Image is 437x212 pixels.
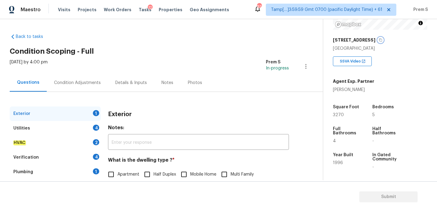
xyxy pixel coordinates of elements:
div: Condition Adjustments [54,80,101,86]
span: Tamp[…]3:59:59 Gmt 0700 (pacific Daylight Time) + 61 [271,7,382,13]
input: Enter your response [108,136,289,150]
span: 3270 [333,113,344,117]
button: Toggle attribution [417,19,424,27]
span: Projects [78,7,97,13]
span: Half Duplex [154,171,176,178]
div: [PERSON_NAME] [333,87,374,93]
span: Maestro [21,7,41,13]
div: 1 [93,110,99,116]
div: Details & Inputs [115,80,147,86]
h5: Agent Exp. Partner [333,78,374,84]
div: 1 [93,168,99,174]
span: In-progress [266,66,289,70]
div: 4 [93,154,99,160]
div: [GEOGRAPHIC_DATA] [333,45,427,52]
h5: Full Bathrooms [333,127,361,135]
span: Properties [159,7,182,13]
div: Plumbing [13,169,33,175]
span: Toggle attribution [419,20,422,26]
h5: In Gated Community [372,153,400,161]
h2: Condition Scoping - Full [10,48,323,54]
span: - [372,139,374,143]
span: Multi Family [231,171,254,178]
div: 12 [148,5,153,11]
span: 5 [372,113,375,117]
div: Photos [188,80,202,86]
span: - [372,165,374,169]
div: Prem S [266,59,289,65]
h4: Notes: [108,125,289,133]
div: Exterior [13,111,30,117]
div: Notes [161,80,173,86]
span: 4 [333,139,336,143]
div: [DATE] by 4:00 pm [10,59,48,74]
span: Prem S [411,7,428,13]
span: SSVA Video [340,58,363,64]
span: Apartment [117,171,139,178]
img: Open In New Icon [361,59,366,63]
span: Work Orders [104,7,131,13]
div: 836 [257,4,261,10]
a: Back to tasks [10,34,68,40]
div: 4 [93,125,99,131]
span: Mobile Home [190,171,216,178]
h4: What is the dwelling type ? [108,157,289,166]
h5: Square Foot [333,105,359,109]
span: 1996 [333,161,343,165]
div: SSVA Video [333,56,372,66]
h5: Year Built [333,153,353,157]
h3: Exterior [108,111,132,117]
span: Visits [58,7,70,13]
h5: [STREET_ADDRESS] [333,37,375,43]
div: Questions [17,79,39,86]
h5: Half Bathrooms [372,127,400,135]
em: HVAC [13,140,26,145]
span: Geo Assignments [190,7,229,13]
button: Copy Address [378,37,383,43]
span: Tasks [139,8,151,12]
div: Verification [13,154,39,160]
div: 2 [93,139,99,145]
a: Mapbox homepage [335,21,361,28]
h5: Bedrooms [372,105,394,109]
div: Utilities [13,125,30,131]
